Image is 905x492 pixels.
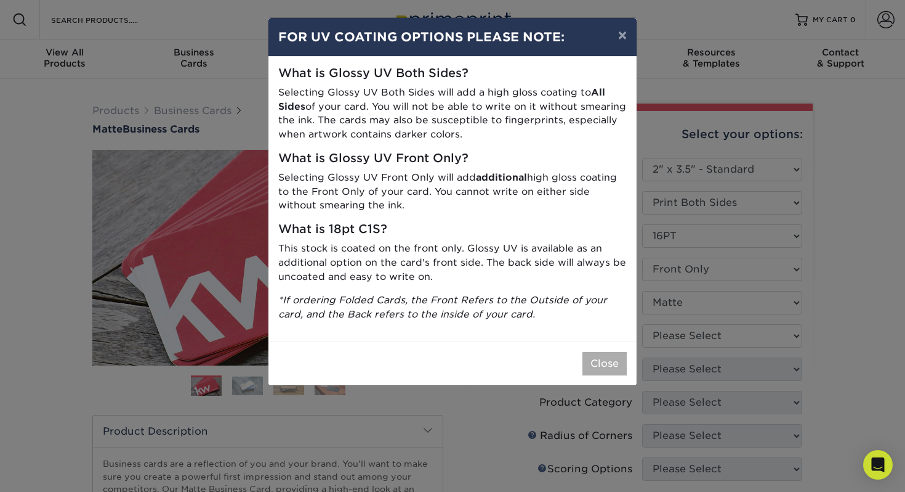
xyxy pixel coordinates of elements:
p: Selecting Glossy UV Front Only will add high gloss coating to the Front Only of your card. You ca... [278,171,627,213]
div: Open Intercom Messenger [863,450,893,480]
i: *If ordering Folded Cards, the Front Refers to the Outside of your card, and the Back refers to t... [278,294,607,320]
h5: What is Glossy UV Both Sides? [278,67,627,81]
strong: All Sides [278,86,605,112]
h5: What is 18pt C1S? [278,223,627,237]
p: Selecting Glossy UV Both Sides will add a high gloss coating to of your card. You will not be abl... [278,86,627,142]
button: × [608,18,637,52]
strong: additional [476,171,527,183]
h5: What is Glossy UV Front Only? [278,152,627,166]
h4: FOR UV COATING OPTIONS PLEASE NOTE: [278,28,627,46]
p: This stock is coated on the front only. Glossy UV is available as an additional option on the car... [278,242,627,284]
button: Close [582,352,627,375]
